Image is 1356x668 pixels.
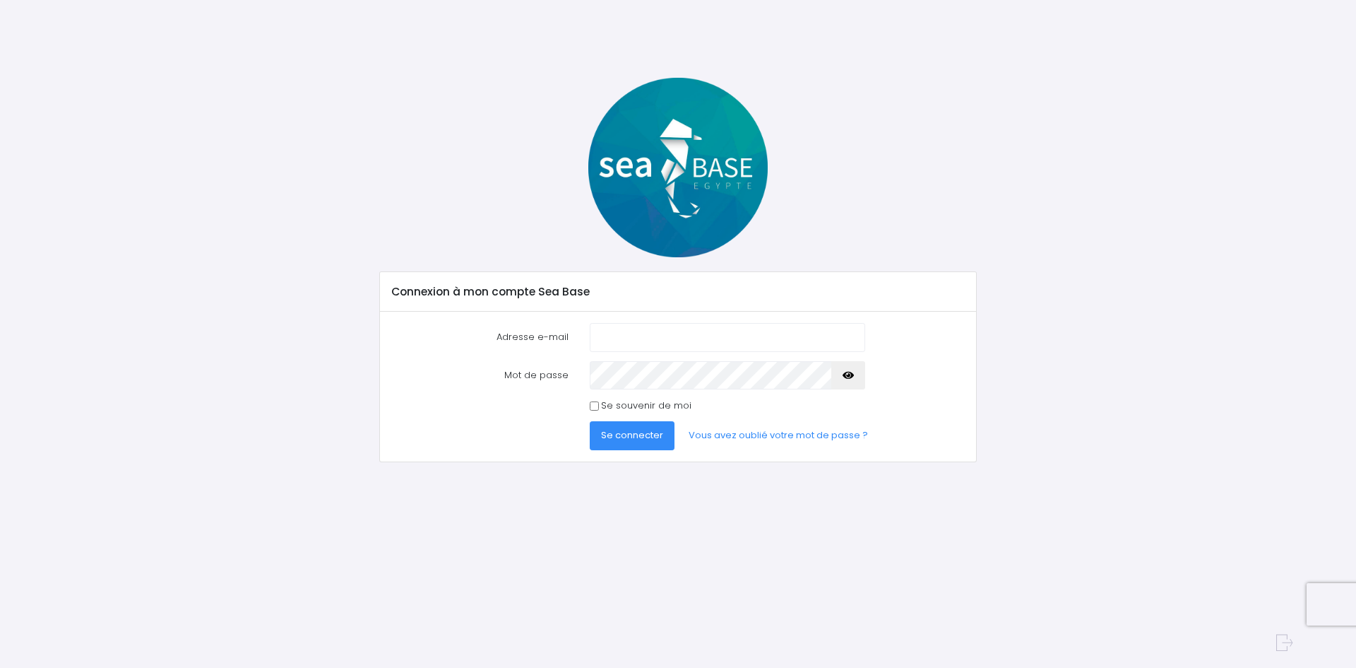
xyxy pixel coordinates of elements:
a: Vous avez oublié votre mot de passe ? [677,421,879,450]
label: Se souvenir de moi [601,399,691,413]
label: Mot de passe [381,361,579,389]
span: Se connecter [601,428,663,442]
label: Adresse e-mail [381,323,579,351]
div: Connexion à mon compte Sea Base [380,272,975,312]
button: Se connecter [590,421,674,450]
